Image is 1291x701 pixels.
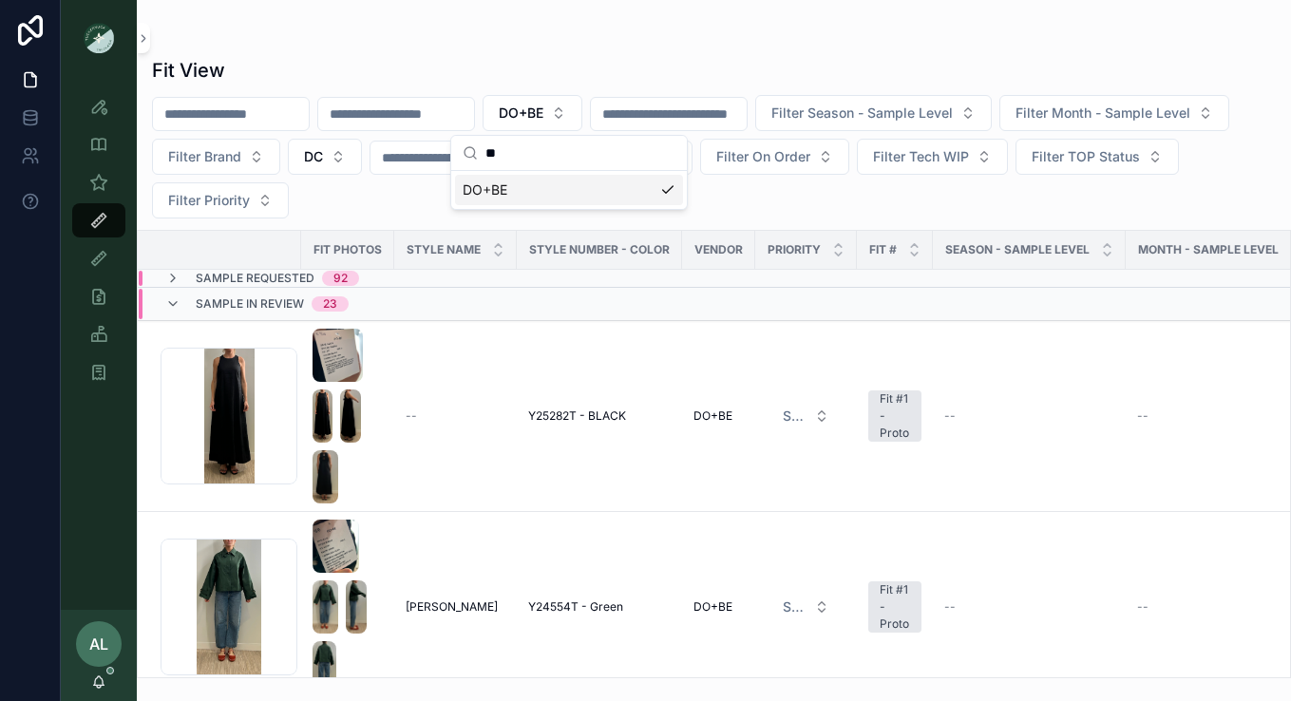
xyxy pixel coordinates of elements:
div: Fit #1 - Proto [880,581,910,633]
button: Select Button [768,399,845,433]
div: 23 [323,296,337,312]
a: DO+BE [693,408,744,424]
a: Screenshot-2025-08-28-at-2.47.03-PM.pngScreenshot-2025-08-28-at-2.47.06-PM.pngScreenshot-2025-08-... [313,329,383,503]
span: [PERSON_NAME] [406,599,498,615]
img: Screenshot-2025-08-27-at-11.36.28-AM.png [346,580,367,634]
span: Style Number - Color [529,242,670,257]
img: Screenshot-2025-08-28-at-2.47.11-PM.png [313,450,338,503]
span: Filter Brand [168,147,241,166]
span: DO+BE [693,599,732,615]
a: [PERSON_NAME] [406,599,505,615]
span: MONTH - SAMPLE LEVEL [1138,242,1279,257]
span: -- [944,408,956,424]
button: Select Button [755,95,992,131]
div: Fit #1 - Proto [880,390,910,442]
button: Select Button [288,139,362,175]
a: DO+BE [693,599,744,615]
a: Fit #1 - Proto [868,390,921,442]
a: Y24554T - Green [528,599,671,615]
span: Sample Requested [196,271,314,286]
span: STYLE NAME [407,242,481,257]
img: Screenshot-2025-08-28-at-2.47.06-PM.png [313,389,332,443]
img: Screenshot-2025-08-28-at-2.47.08-PM.png [340,389,361,443]
span: Select a HP FIT LEVEL [783,407,807,426]
span: Y25282T - BLACK [528,408,626,424]
a: Select Button [767,589,845,625]
span: AL [89,633,108,655]
span: Filter Month - Sample Level [1016,104,1190,123]
span: Vendor [694,242,743,257]
span: Fit Photos [313,242,382,257]
a: Screenshot-2025-08-27-at-11.36.21-AM.pngScreenshot-2025-08-27-at-11.36.25-AM.pngScreenshot-2025-0... [313,520,383,694]
a: -- [944,599,1114,615]
div: Suggestions [451,171,687,209]
div: scrollable content [61,76,137,414]
img: App logo [84,23,114,53]
span: PRIORITY [768,242,821,257]
a: Select Button [767,398,845,434]
button: Select Button [483,95,582,131]
a: Y25282T - BLACK [528,408,671,424]
span: Y24554T - Green [528,599,623,615]
img: Screenshot-2025-08-27-at-11.36.21-AM.png [313,520,359,573]
span: Sample In Review [196,296,304,312]
a: Fit #1 - Proto [868,581,921,633]
span: DO+BE [463,180,507,199]
h1: Fit View [152,57,225,84]
span: Filter Tech WIP [873,147,969,166]
span: -- [1137,408,1149,424]
span: Season - Sample Level [945,242,1090,257]
span: -- [944,599,956,615]
div: 92 [333,271,348,286]
span: -- [1137,599,1149,615]
button: Select Button [152,182,289,218]
button: Select Button [1016,139,1179,175]
button: Select Button [700,139,849,175]
img: Screenshot-2025-08-27-at-11.36.31-AM.png [313,641,336,694]
span: Filter Priority [168,191,250,210]
span: DO+BE [693,408,732,424]
a: -- [406,408,505,424]
img: Screenshot-2025-08-28-at-2.47.03-PM.png [313,329,363,382]
span: Select a HP FIT LEVEL [783,597,807,616]
span: DO+BE [499,104,543,123]
span: Filter On Order [716,147,810,166]
a: -- [944,408,1114,424]
button: Select Button [768,590,845,624]
button: Select Button [857,139,1008,175]
span: Fit # [869,242,897,257]
span: DC [304,147,323,166]
span: -- [406,408,417,424]
img: Screenshot-2025-08-27-at-11.36.25-AM.png [313,580,338,634]
span: Filter TOP Status [1032,147,1140,166]
button: Select Button [999,95,1229,131]
button: Select Button [152,139,280,175]
span: Filter Season - Sample Level [771,104,953,123]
